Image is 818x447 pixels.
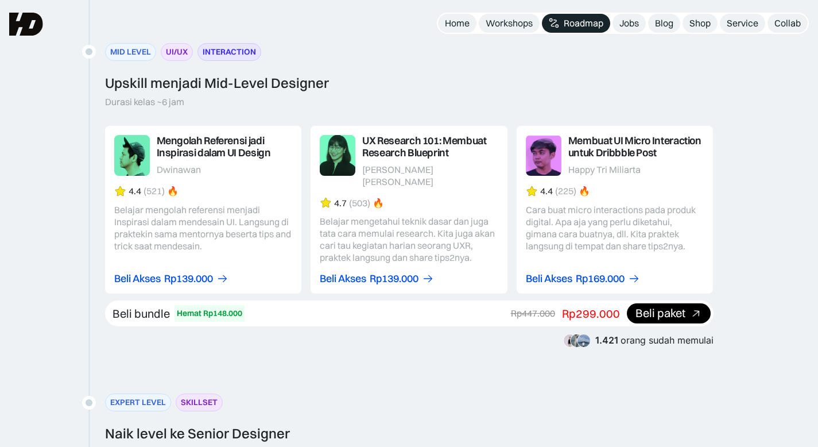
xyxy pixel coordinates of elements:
[166,46,188,58] div: UI/UX
[105,300,714,326] a: Beli bundleHemat Rp148.000Rp447.000Rp299.000Beli paket
[689,17,711,29] div: Shop
[445,17,470,29] div: Home
[648,14,680,33] a: Blog
[370,273,418,285] div: Rp139.000
[438,14,476,33] a: Home
[542,14,610,33] a: Roadmap
[720,14,765,33] a: Service
[479,14,540,33] a: Workshops
[110,396,166,409] div: EXPERT LEVEL
[562,306,620,321] div: Rp299.000
[576,273,625,285] div: Rp169.000
[511,307,555,319] div: Rp447.000
[635,307,685,319] div: Beli paket
[727,17,758,29] div: Service
[320,273,434,285] a: Beli AksesRp139.000
[595,335,714,346] div: orang sudah memulai
[619,17,639,29] div: Jobs
[655,17,673,29] div: Blog
[105,75,329,91] div: Upskill menjadi Mid-Level Designer
[612,14,646,33] a: Jobs
[105,96,184,108] div: Durasi kelas ~6 jam
[526,273,572,285] div: Beli Akses
[177,307,242,319] div: Hemat Rp148.000
[203,46,256,58] div: INTERACTION
[164,273,213,285] div: Rp139.000
[683,14,718,33] a: Shop
[767,14,808,33] a: Collab
[114,273,228,285] a: Beli AksesRp139.000
[113,306,170,321] div: Beli bundle
[181,396,218,409] div: SKILLSET
[595,334,618,346] span: 1.421
[320,273,366,285] div: Beli Akses
[110,46,151,58] div: MID LEVEL
[105,425,290,442] div: Naik level ke Senior Designer
[774,17,801,29] div: Collab
[564,17,603,29] div: Roadmap
[526,273,640,285] a: Beli AksesRp169.000
[486,17,533,29] div: Workshops
[114,273,161,285] div: Beli Akses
